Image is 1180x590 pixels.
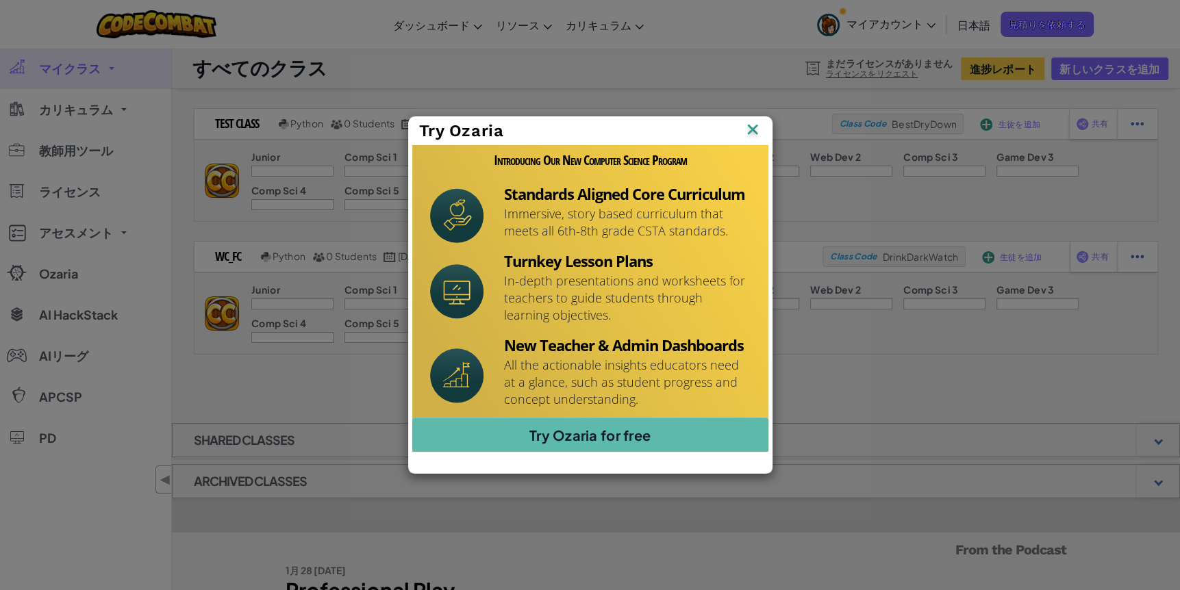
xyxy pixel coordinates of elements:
[504,251,751,271] h4: Turnkey Lesson Plans
[419,121,504,140] span: Try Ozaria
[430,188,484,243] img: Icon_StandardsAlignment.svg
[504,335,751,355] h4: New Teacher & Admin Dashboards
[412,418,768,452] a: Try Ozaria for free
[504,272,751,324] p: In-depth presentations and worksheets for teachers to guide students through learning objectives.
[430,348,484,403] img: Icon_NewTeacherDashboard.svg
[744,120,762,141] img: IconClose.svg
[504,183,751,204] h4: Standards Aligned Core Curriculum
[504,357,751,408] p: All the actionable insights educators need at a glance, such as student progress and concept unde...
[430,264,484,319] img: Icon_Turnkey.svg
[494,152,687,168] h3: Introducing Our New Computer Science Program
[504,205,751,240] p: Immersive, story based curriculum that meets all 6th-8th grade CSTA standards.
